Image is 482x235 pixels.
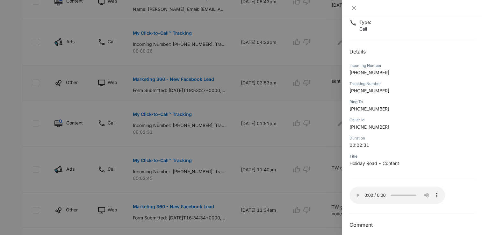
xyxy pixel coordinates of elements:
[349,81,474,87] div: Tracking Number
[349,160,399,166] span: Holiday Road - Content
[359,25,371,32] p: Call
[349,221,474,229] h3: Comment
[349,142,369,148] span: 00:02:31
[349,99,474,105] div: Ring To
[349,153,474,159] div: Title
[349,187,445,204] audio: Your browser does not support the audio tag.
[351,5,356,11] span: close
[349,63,474,68] div: Incoming Number
[349,135,474,141] div: Duration
[349,106,389,111] span: [PHONE_NUMBER]
[349,70,389,75] span: [PHONE_NUMBER]
[359,19,371,25] p: Type :
[349,117,474,123] div: Caller Id
[349,5,358,11] button: Close
[349,88,389,93] span: [PHONE_NUMBER]
[349,124,389,130] span: [PHONE_NUMBER]
[349,48,474,55] h2: Details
